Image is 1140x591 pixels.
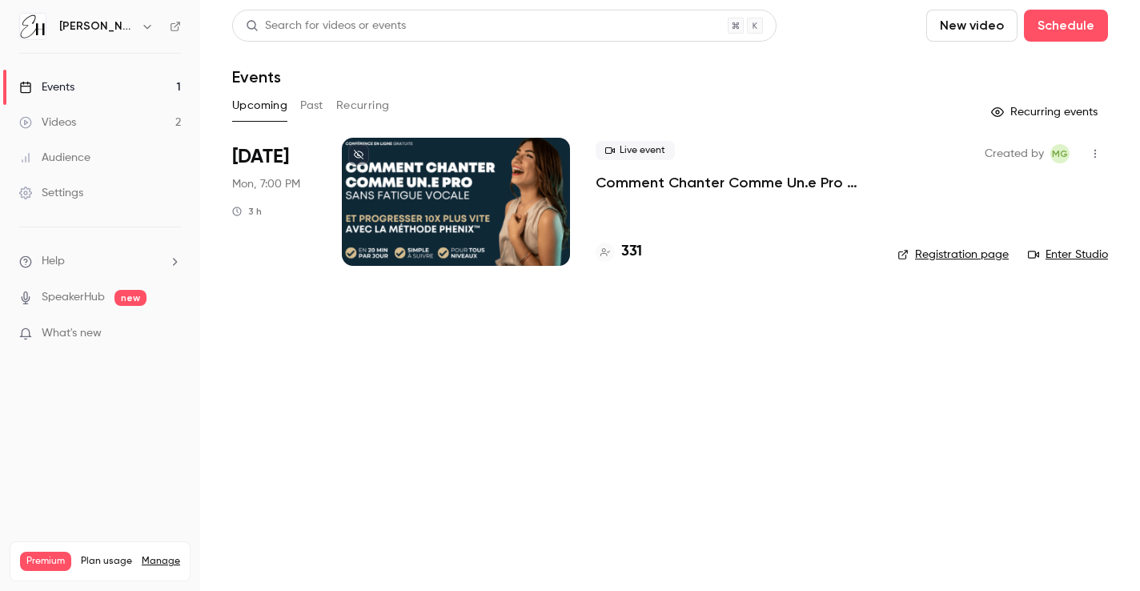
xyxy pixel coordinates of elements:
[336,93,390,119] button: Recurring
[19,150,90,166] div: Audience
[19,115,76,131] div: Videos
[42,253,65,270] span: Help
[232,138,316,266] div: Oct 13 Mon, 7:00 PM (Europe/Tirane)
[19,253,181,270] li: help-dropdown-opener
[1024,10,1108,42] button: Schedule
[20,552,71,571] span: Premium
[246,18,406,34] div: Search for videos or events
[232,93,287,119] button: Upcoming
[232,144,289,170] span: [DATE]
[81,555,132,568] span: Plan usage
[59,18,134,34] h6: [PERSON_NAME]
[20,14,46,39] img: Elena Hurstel
[984,99,1108,125] button: Recurring events
[19,79,74,95] div: Events
[926,10,1018,42] button: New video
[897,247,1009,263] a: Registration page
[114,290,147,306] span: new
[596,141,675,160] span: Live event
[232,205,262,218] div: 3 h
[42,289,105,306] a: SpeakerHub
[596,241,642,263] a: 331
[621,241,642,263] h4: 331
[232,176,300,192] span: Mon, 7:00 PM
[985,144,1044,163] span: Created by
[1028,247,1108,263] a: Enter Studio
[19,185,83,201] div: Settings
[42,325,102,342] span: What's new
[232,67,281,86] h1: Events
[596,173,872,192] a: Comment Chanter Comme Un.e Pro sans Fatigue Vocale ⭐️ par [PERSON_NAME]
[142,555,180,568] a: Manage
[1052,144,1068,163] span: MG
[300,93,323,119] button: Past
[1050,144,1070,163] span: Marco Gomes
